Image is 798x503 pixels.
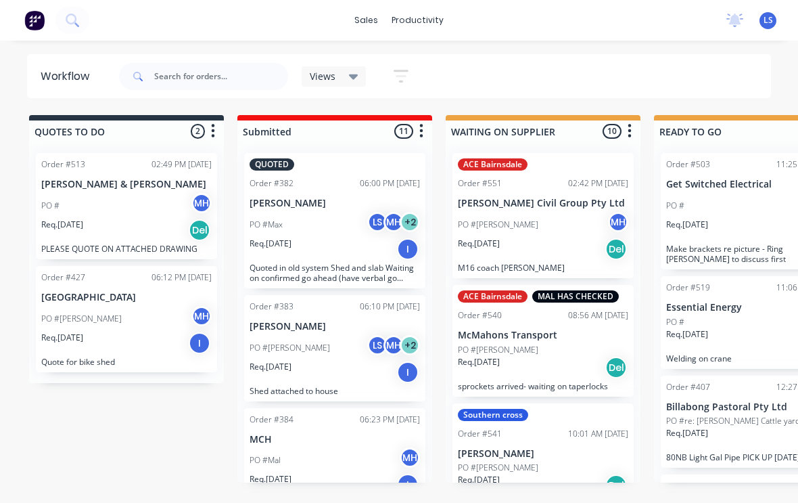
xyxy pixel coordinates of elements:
[458,344,538,356] p: PO #[PERSON_NAME]
[41,68,96,85] div: Workflow
[41,179,212,190] p: [PERSON_NAME] & [PERSON_NAME]
[250,342,330,354] p: PO #[PERSON_NAME]
[250,434,420,445] p: MCH
[568,309,628,322] div: 08:56 AM [DATE]
[250,158,294,171] div: QUOTED
[41,357,212,367] p: Quote for bike shed
[400,335,420,355] div: + 2
[36,266,217,372] div: Order #42706:12 PM [DATE][GEOGRAPHIC_DATA]PO #[PERSON_NAME]MHReq.[DATE]IQuote for bike shed
[568,177,628,190] div: 02:42 PM [DATE]
[764,14,773,26] span: LS
[250,177,294,190] div: Order #382
[452,285,634,397] div: ACE BairnsdaleMAL HAS CHECKEDOrder #54008:56 AM [DATE]McMahons TransportPO #[PERSON_NAME]Req.[DAT...
[458,462,538,474] p: PO #[PERSON_NAME]
[666,427,708,439] p: Req. [DATE]
[458,158,527,171] div: ACE Bairnsdale
[250,219,283,231] p: PO #Max
[383,212,404,232] div: MH
[605,238,627,260] div: Del
[397,238,419,260] div: I
[189,219,210,241] div: Del
[666,316,684,328] p: PO #
[666,282,710,294] div: Order #519
[458,309,502,322] div: Order #540
[458,474,500,486] p: Req. [DATE]
[250,361,291,373] p: Req. [DATE]
[24,10,45,30] img: Factory
[41,158,85,171] div: Order #513
[458,409,528,421] div: Southern cross
[41,292,212,303] p: [GEOGRAPHIC_DATA]
[250,198,420,209] p: [PERSON_NAME]
[41,332,83,344] p: Req. [DATE]
[458,219,538,231] p: PO #[PERSON_NAME]
[250,238,291,250] p: Req. [DATE]
[310,69,335,83] span: Views
[41,244,212,254] p: PLEASE QUOTE ON ATTACHED DRAWING
[250,454,281,466] p: PO #Mal
[458,238,500,250] p: Req. [DATE]
[458,330,628,341] p: McMahons Transport
[458,198,628,209] p: [PERSON_NAME] Civil Group Pty Ltd
[608,212,628,232] div: MH
[568,428,628,440] div: 10:01 AM [DATE]
[532,290,619,303] div: MAL HAS CHECKED
[154,63,288,90] input: Search for orders...
[191,306,212,326] div: MH
[666,328,708,341] p: Req. [DATE]
[385,10,450,30] div: productivity
[250,263,420,283] p: Quoted in old system Shed and slab Waiting on confirmed go ahead (have verbal go ahead from [PERS...
[458,448,628,460] p: [PERSON_NAME]
[244,153,425,288] div: QUOTEDOrder #38206:00 PM [DATE][PERSON_NAME]PO #MaxLSMH+2Req.[DATE]IQuoted in old system Shed and...
[666,381,710,393] div: Order #407
[36,153,217,259] div: Order #51302:49 PM [DATE][PERSON_NAME] & [PERSON_NAME]PO #MHReq.[DATE]DelPLEASE QUOTE ON ATTACHED...
[397,474,419,496] div: I
[367,335,388,355] div: LS
[666,158,710,171] div: Order #503
[250,473,291,485] p: Req. [DATE]
[666,219,708,231] p: Req. [DATE]
[397,362,419,383] div: I
[360,301,420,313] div: 06:10 PM [DATE]
[191,193,212,213] div: MH
[41,219,83,231] p: Req. [DATE]
[666,200,684,212] p: PO #
[605,357,627,378] div: Del
[250,386,420,396] p: Shed attached to house
[41,313,122,325] p: PO #[PERSON_NAME]
[400,447,420,468] div: MH
[348,10,385,30] div: sales
[383,335,404,355] div: MH
[400,212,420,232] div: + 2
[458,428,502,440] div: Order #541
[250,301,294,313] div: Order #383
[189,332,210,354] div: I
[367,212,388,232] div: LS
[458,177,502,190] div: Order #551
[360,414,420,426] div: 06:23 PM [DATE]
[666,480,710,492] div: Order #488
[458,263,628,273] p: M16 coach [PERSON_NAME]
[151,158,212,171] div: 02:49 PM [DATE]
[250,414,294,426] div: Order #384
[458,290,527,303] div: ACE Bairnsdale
[41,200,60,212] p: PO #
[458,356,500,368] p: Req. [DATE]
[151,271,212,284] div: 06:12 PM [DATE]
[250,321,420,332] p: [PERSON_NAME]
[360,177,420,190] div: 06:00 PM [DATE]
[452,153,634,278] div: ACE BairnsdaleOrder #55102:42 PM [DATE][PERSON_NAME] Civil Group Pty LtdPO #[PERSON_NAME]MHReq.[D...
[458,381,628,391] p: sprockets arrived- waiting on taperlocks
[605,475,627,496] div: Del
[41,271,85,284] div: Order #427
[244,295,425,401] div: Order #38306:10 PM [DATE][PERSON_NAME]PO #[PERSON_NAME]LSMH+2Req.[DATE]IShed attached to house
